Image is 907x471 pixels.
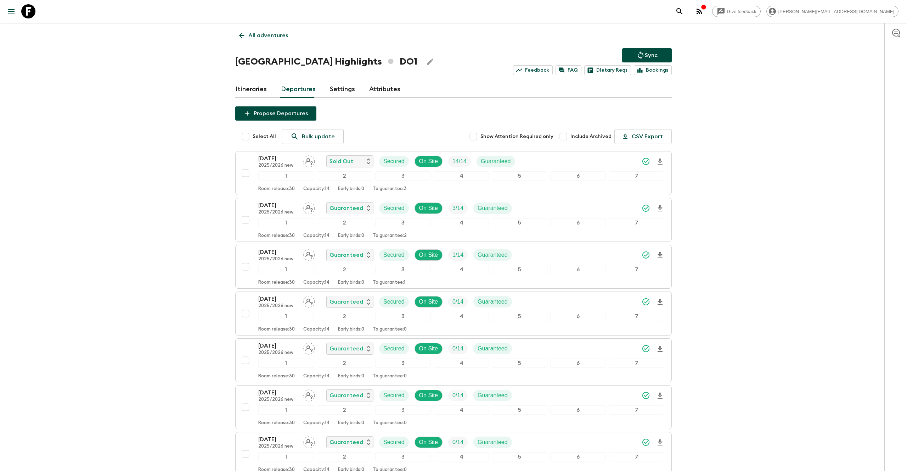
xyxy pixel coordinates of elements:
[379,296,409,307] div: Secured
[235,28,292,43] a: All adventures
[656,392,664,400] svg: Download Onboarding
[550,312,606,321] div: 6
[375,405,431,415] div: 3
[235,106,316,121] button: Propose Departures
[480,133,553,140] span: Show Attention Required only
[329,204,363,212] p: Guaranteed
[303,373,329,379] p: Capacity: 14
[415,203,443,214] div: On Site
[452,344,463,353] p: 0 / 14
[478,298,508,306] p: Guaranteed
[317,452,372,461] div: 2
[642,438,650,447] svg: Synced Successfully
[419,298,438,306] p: On Site
[235,385,672,429] button: [DATE]2025/2026 newAssign pack leaderGuaranteedSecuredOn SiteTrip FillGuaranteed1234567Room relea...
[415,437,443,448] div: On Site
[478,344,508,353] p: Guaranteed
[4,4,18,18] button: menu
[419,204,438,212] p: On Site
[375,265,431,274] div: 3
[448,437,468,448] div: Trip Fill
[419,438,438,447] p: On Site
[258,280,295,286] p: Room release: 30
[419,251,438,259] p: On Site
[303,204,315,210] span: Assign pack leader
[550,405,606,415] div: 6
[379,437,409,448] div: Secured
[235,245,672,289] button: [DATE]2025/2026 newAssign pack leaderGuaranteedSecuredOn SiteTrip FillGuaranteed1234567Room relea...
[766,6,898,17] div: [PERSON_NAME][EMAIL_ADDRESS][DOMAIN_NAME]
[642,298,650,306] svg: Synced Successfully
[452,157,467,166] p: 14 / 14
[253,133,276,140] span: Select All
[642,251,650,259] svg: Synced Successfully
[614,129,672,144] button: CSV Export
[235,198,672,242] button: [DATE]2025/2026 newAssign pack leaderGuaranteedSecuredOn SiteTrip FillGuaranteed1234567Room relea...
[258,452,314,461] div: 1
[584,65,631,75] a: Dietary Reqs
[656,298,664,306] svg: Download Onboarding
[672,4,687,18] button: search adventures
[383,344,405,353] p: Secured
[656,345,664,353] svg: Download Onboarding
[434,359,489,368] div: 4
[448,296,468,307] div: Trip Fill
[656,204,664,213] svg: Download Onboarding
[419,157,438,166] p: On Site
[379,390,409,401] div: Secured
[434,452,489,461] div: 4
[448,390,468,401] div: Trip Fill
[609,218,664,227] div: 7
[329,438,363,447] p: Guaranteed
[642,391,650,400] svg: Synced Successfully
[317,171,372,181] div: 2
[373,233,407,239] p: To guarantee: 2
[373,280,405,286] p: To guarantee: 1
[609,265,664,274] div: 7
[258,435,297,444] p: [DATE]
[550,265,606,274] div: 6
[329,157,353,166] p: Sold Out
[383,157,405,166] p: Secured
[478,204,508,212] p: Guaranteed
[303,298,315,304] span: Assign pack leader
[448,203,468,214] div: Trip Fill
[258,444,297,449] p: 2025/2026 new
[338,327,364,332] p: Early birds: 0
[415,249,443,261] div: On Site
[656,251,664,260] svg: Download Onboarding
[452,391,463,400] p: 0 / 14
[448,249,468,261] div: Trip Fill
[303,157,315,163] span: Assign pack leader
[375,359,431,368] div: 3
[492,359,547,368] div: 5
[656,438,664,447] svg: Download Onboarding
[338,420,364,426] p: Early birds: 0
[329,251,363,259] p: Guaranteed
[609,359,664,368] div: 7
[383,438,405,447] p: Secured
[550,171,606,181] div: 6
[492,312,547,321] div: 5
[317,218,372,227] div: 2
[513,65,553,75] a: Feedback
[303,392,315,397] span: Assign pack leader
[303,345,315,350] span: Assign pack leader
[645,51,658,60] p: Sync
[258,420,295,426] p: Room release: 30
[383,298,405,306] p: Secured
[423,55,437,69] button: Edit Adventure Title
[329,391,363,400] p: Guaranteed
[379,156,409,167] div: Secured
[383,391,405,400] p: Secured
[556,65,581,75] a: FAQ
[379,343,409,354] div: Secured
[258,295,297,303] p: [DATE]
[373,373,407,379] p: To guarantee: 0
[338,233,364,239] p: Early birds: 0
[492,265,547,274] div: 5
[373,420,407,426] p: To guarantee: 0
[258,359,314,368] div: 1
[258,171,314,181] div: 1
[375,312,431,321] div: 3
